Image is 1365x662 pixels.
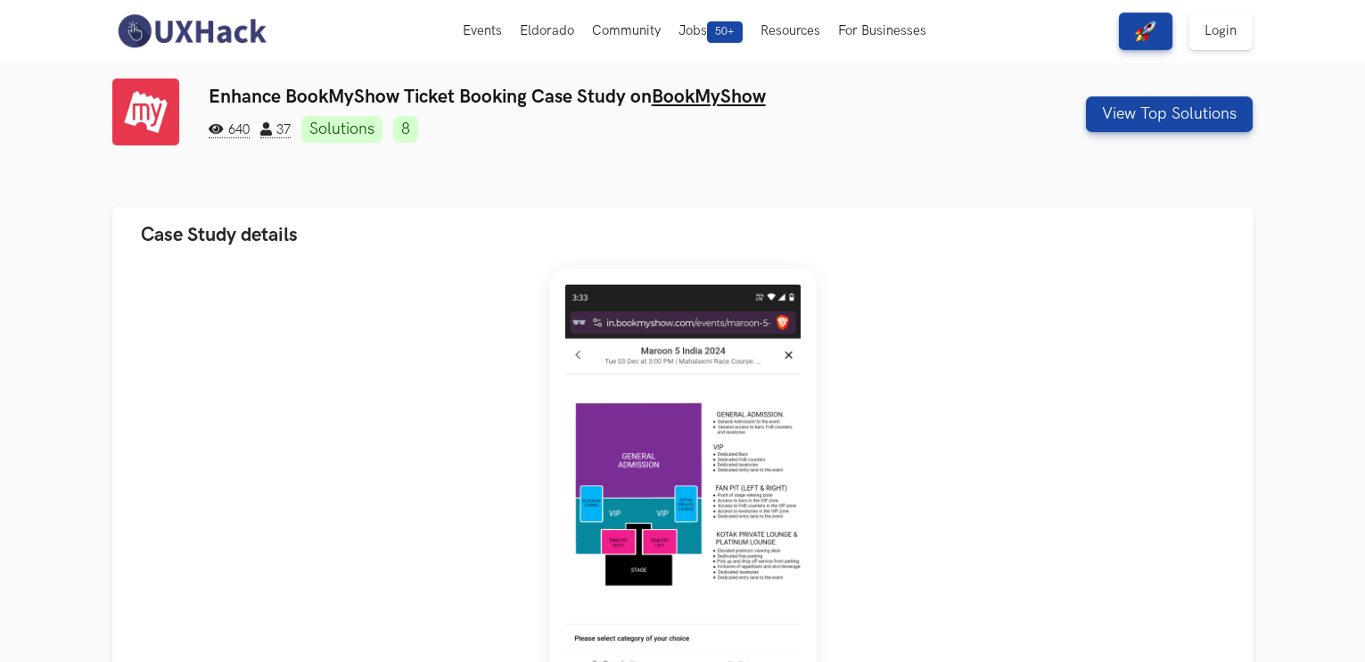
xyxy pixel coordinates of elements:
[209,86,964,108] h3: Enhance BookMyShow Ticket Booking Case Study on
[1188,12,1253,50] a: Login
[301,116,382,143] a: Solutions
[1086,96,1253,132] button: View Top Solutions
[112,79,179,145] img: BookMyShow logo
[209,122,250,138] span: 640
[141,223,298,247] span: Case Study details
[112,207,1254,263] button: Case Study details
[393,116,418,143] a: 8
[652,86,766,108] a: BookMyShow
[707,21,743,43] span: 50+
[1135,21,1156,42] img: rocket
[260,122,291,138] span: 37
[112,12,271,50] img: UXHack-logo.png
